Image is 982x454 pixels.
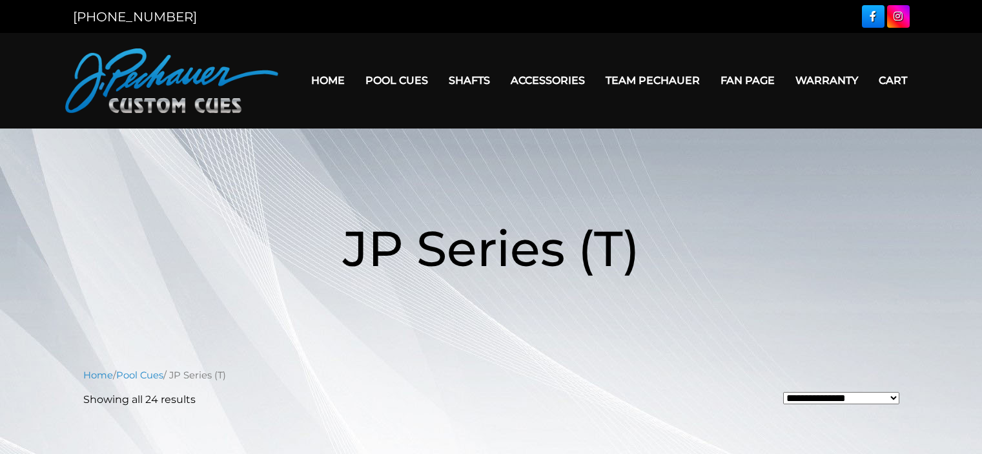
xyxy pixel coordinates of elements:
img: Pechauer Custom Cues [65,48,278,113]
nav: Breadcrumb [83,368,899,382]
select: Shop order [783,392,899,404]
a: Shafts [438,64,500,97]
span: JP Series (T) [343,218,640,278]
a: Home [83,369,113,381]
a: Cart [868,64,917,97]
a: Pool Cues [116,369,163,381]
a: Warranty [785,64,868,97]
a: Pool Cues [355,64,438,97]
a: Home [301,64,355,97]
a: Accessories [500,64,595,97]
p: Showing all 24 results [83,392,196,408]
a: Team Pechauer [595,64,710,97]
a: [PHONE_NUMBER] [73,9,197,25]
a: Fan Page [710,64,785,97]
